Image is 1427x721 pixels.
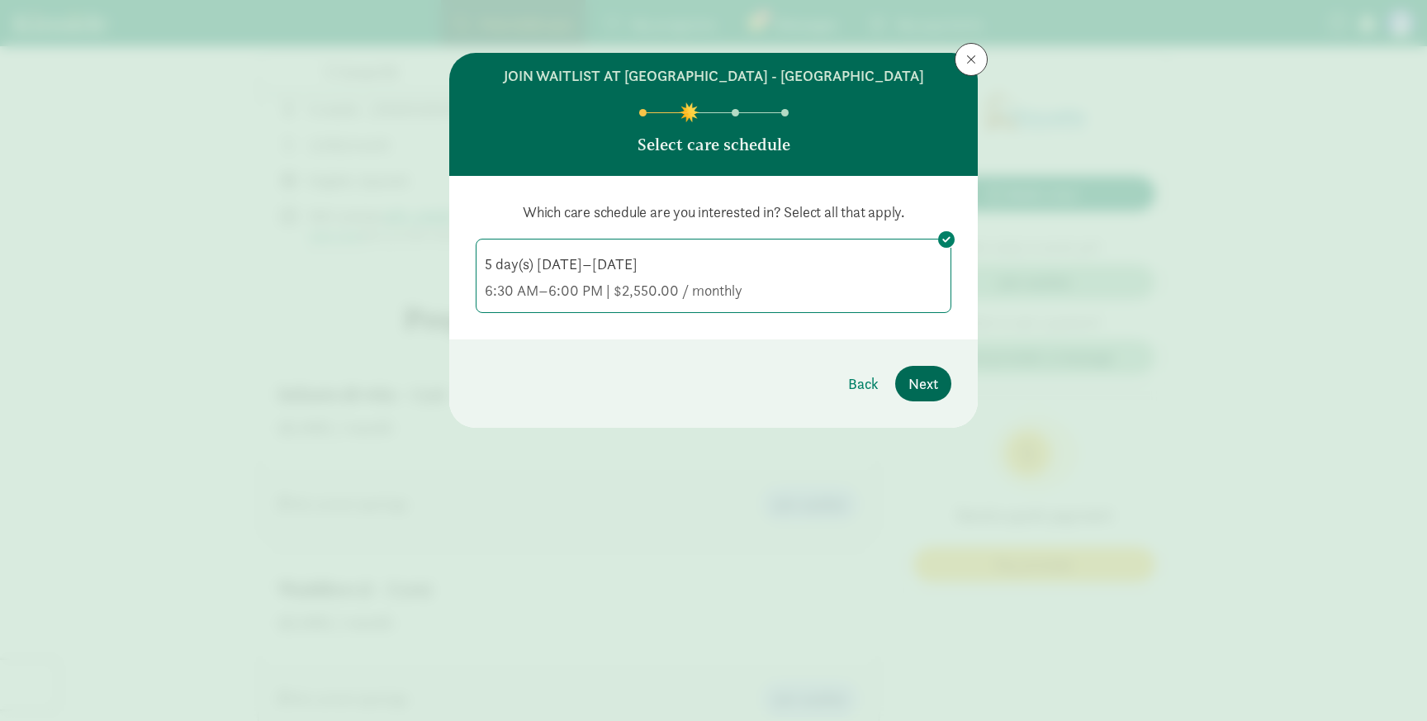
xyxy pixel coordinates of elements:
[476,202,951,222] p: Which care schedule are you interested in? Select all that apply.
[835,366,892,401] button: Back
[504,66,924,86] h6: join waitlist at [GEOGRAPHIC_DATA] - [GEOGRAPHIC_DATA]
[638,133,790,156] p: Select care schedule
[895,366,951,401] button: Next
[908,372,938,395] span: Next
[485,254,942,274] div: 5 day(s) [DATE]–[DATE]
[485,281,942,301] div: 6:30 AM–6:00 PM | $2,550.00 / monthly
[848,372,879,395] span: Back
